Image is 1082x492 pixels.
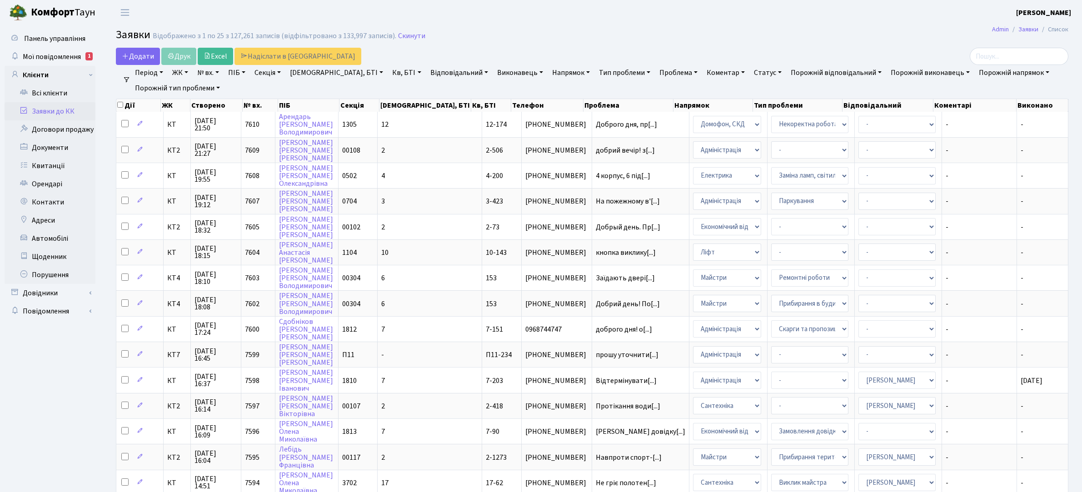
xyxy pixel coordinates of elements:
span: [PHONE_NUMBER] [525,300,588,308]
th: Виконано [1017,99,1068,112]
a: ПІБ [224,65,249,80]
span: 0704 [342,196,357,206]
span: - [946,147,1013,154]
span: КТ2 [167,454,187,461]
span: КТ2 [167,224,187,231]
span: - [946,300,1013,308]
span: 2 [381,145,385,155]
a: [PERSON_NAME]ОленаМиколаївна [279,419,333,444]
a: Квитанції [5,157,95,175]
span: 7602 [245,299,259,309]
span: 0502 [342,171,357,181]
span: 7 [381,427,385,437]
span: 0968744747 [525,326,588,333]
span: 17-62 [486,478,503,488]
span: Добрый день. Пр[...] [596,222,660,232]
a: Excel [198,48,233,65]
a: Договори продажу [5,120,95,139]
span: добрий вечір! з[...] [596,145,655,155]
span: прошу уточнити[...] [596,350,658,360]
span: 7-151 [486,324,503,334]
span: 153 [486,273,497,283]
span: 7594 [245,478,259,488]
th: ЖК [161,99,190,112]
a: [PERSON_NAME][PERSON_NAME]Вікторівна [279,393,333,419]
span: [PHONE_NUMBER] [525,403,588,410]
span: - [946,326,1013,333]
a: Клієнти [5,66,95,84]
span: 00102 [342,222,360,232]
th: Створено [190,99,243,112]
a: [PERSON_NAME]Анастасія[PERSON_NAME] [279,240,333,265]
a: Панель управління [5,30,95,48]
span: - [1021,324,1023,334]
span: КТ4 [167,274,187,282]
span: 12-174 [486,119,507,129]
span: 7603 [245,273,259,283]
span: 1812 [342,324,357,334]
span: [DATE] 18:10 [194,271,237,285]
span: Відтермінувати[...] [596,376,657,386]
span: 153 [486,299,497,309]
a: [PERSON_NAME][PERSON_NAME]Володимирович [279,265,333,291]
a: Заявки [1018,25,1038,34]
a: Статус [750,65,785,80]
span: 2-1273 [486,452,507,462]
span: - [1021,248,1023,258]
span: 7-203 [486,376,503,386]
li: Список [1038,25,1068,35]
a: Заявки до КК [5,102,95,120]
span: 7600 [245,324,259,334]
span: [PHONE_NUMBER] [525,249,588,256]
th: Телефон [511,99,583,112]
button: Переключити навігацію [114,5,136,20]
span: [DATE] 19:12 [194,194,237,209]
span: 2-418 [486,401,503,411]
a: Кв, БТІ [389,65,424,80]
span: Додати [122,51,154,61]
th: [DEMOGRAPHIC_DATA], БТІ [379,99,471,112]
span: КТ [167,377,187,384]
span: 00107 [342,401,360,411]
a: Щоденник [5,248,95,266]
span: - [946,454,1013,461]
span: - [1021,299,1023,309]
nav: breadcrumb [978,20,1082,39]
span: 00117 [342,452,360,462]
span: [PHONE_NUMBER] [525,377,588,384]
a: Відповідальний [427,65,492,80]
span: 6 [381,299,385,309]
span: 2 [381,222,385,232]
span: КТ [167,198,187,205]
span: 1305 [342,119,357,129]
span: - [1021,171,1023,181]
span: - [1021,119,1023,129]
span: [PHONE_NUMBER] [525,351,588,358]
a: Контакти [5,193,95,211]
span: Протікання води[...] [596,401,660,411]
span: 4 корпус, 6 під[...] [596,171,650,181]
span: [DATE] 18:15 [194,245,237,259]
span: - [946,249,1013,256]
span: 00304 [342,299,360,309]
span: КТ [167,121,187,128]
a: Адреси [5,211,95,229]
th: Проблема [583,99,673,112]
span: - [946,274,1013,282]
span: Мої повідомлення [23,52,81,62]
a: Автомобілі [5,229,95,248]
span: - [1021,145,1023,155]
span: 1810 [342,376,357,386]
a: [PERSON_NAME] [1016,7,1071,18]
span: 10 [381,248,389,258]
span: [DATE] 16:45 [194,348,237,362]
span: КТ [167,326,187,333]
a: [DEMOGRAPHIC_DATA], БТІ [286,65,387,80]
span: 2 [381,452,385,462]
span: 7 [381,376,385,386]
a: Тип проблеми [595,65,654,80]
span: Таун [31,5,95,20]
a: [PERSON_NAME][PERSON_NAME]Іванович [279,368,333,393]
span: [DATE] 18:32 [194,219,237,234]
span: - [381,350,384,360]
